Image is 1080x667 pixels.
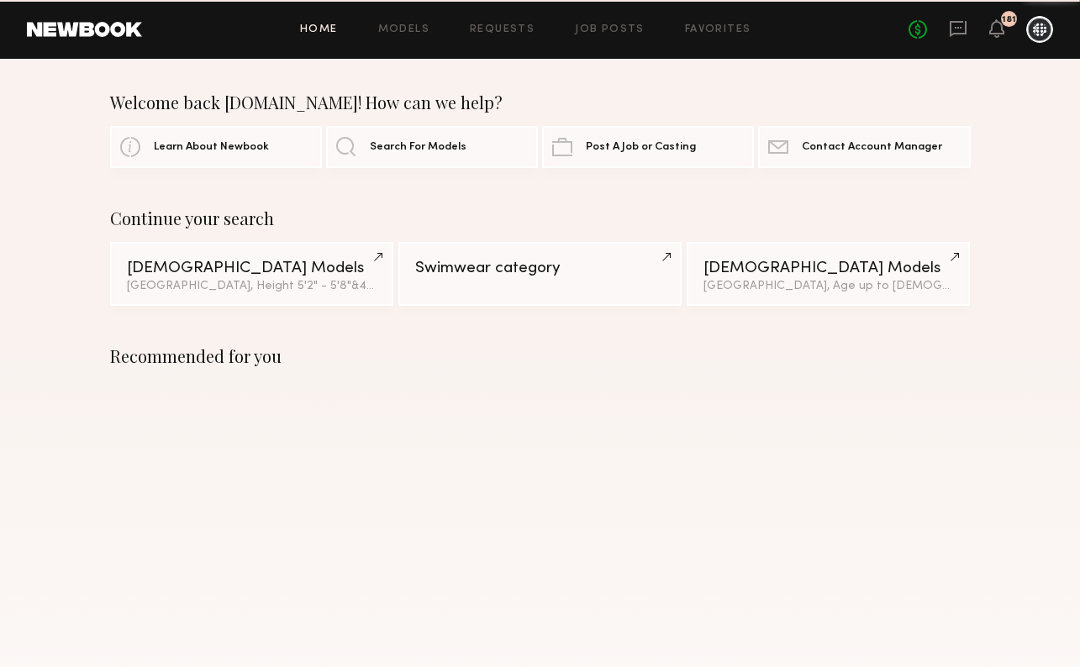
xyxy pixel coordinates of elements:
[470,24,535,35] a: Requests
[110,242,393,306] a: [DEMOGRAPHIC_DATA] Models[GEOGRAPHIC_DATA], Height 5'2" - 5'8"&4other filters
[110,92,971,113] div: Welcome back [DOMAIN_NAME]! How can we help?
[300,24,338,35] a: Home
[127,260,377,276] div: [DEMOGRAPHIC_DATA] Models
[575,24,645,35] a: Job Posts
[110,208,971,228] div: Continue your search
[703,281,953,292] div: [GEOGRAPHIC_DATA], Age up to [DEMOGRAPHIC_DATA].
[326,126,538,168] a: Search For Models
[758,126,970,168] a: Contact Account Manager
[1002,15,1016,24] div: 181
[110,126,322,168] a: Learn About Newbook
[542,126,754,168] a: Post A Job or Casting
[378,24,429,35] a: Models
[351,281,433,291] span: & 4 other filter s
[370,142,466,153] span: Search For Models
[398,242,682,306] a: Swimwear category
[687,242,970,306] a: [DEMOGRAPHIC_DATA] Models[GEOGRAPHIC_DATA], Age up to [DEMOGRAPHIC_DATA].
[415,260,665,276] div: Swimwear category
[127,281,377,292] div: [GEOGRAPHIC_DATA], Height 5'2" - 5'8"
[110,346,971,366] div: Recommended for you
[685,24,751,35] a: Favorites
[586,142,696,153] span: Post A Job or Casting
[802,142,942,153] span: Contact Account Manager
[703,260,953,276] div: [DEMOGRAPHIC_DATA] Models
[154,142,269,153] span: Learn About Newbook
